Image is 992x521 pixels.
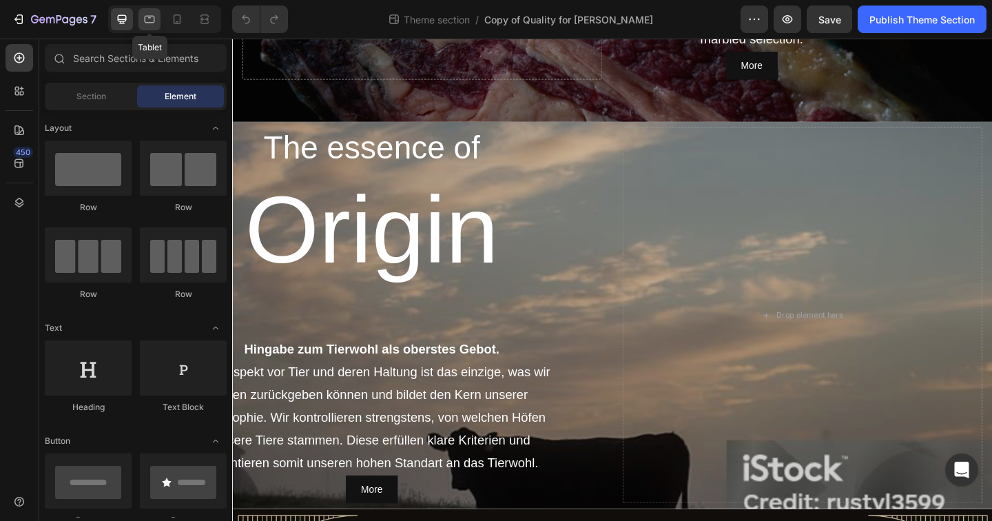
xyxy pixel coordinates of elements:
p: 7 [90,11,96,28]
span: Theme section [401,12,473,27]
div: Row [140,288,227,300]
iframe: Design area [232,39,992,521]
span: Toggle open [205,317,227,339]
p: More [140,484,163,498]
input: Search Sections & Elements [45,44,227,72]
button: 7 [6,6,103,33]
div: Publish Theme Section [869,12,975,27]
button: Save [807,6,852,33]
span: Section [76,90,106,103]
strong: Hingabe zum Tierwohl als oberstes Gebot. [12,330,290,345]
span: Toggle open [205,117,227,139]
div: Text Block [140,401,227,413]
div: Heading [45,401,132,413]
span: Layout [45,122,72,134]
button: <p>More</p> [123,476,180,506]
span: Save [818,14,841,25]
span: Toggle open [205,430,227,452]
span: Text [45,322,62,334]
div: Row [45,201,132,214]
div: Row [140,201,227,214]
span: / [475,12,479,27]
button: Publish Theme Section [858,6,986,33]
span: Copy of Quality for [PERSON_NAME] [484,12,653,27]
span: Button [45,435,70,447]
div: Row [45,288,132,300]
div: Open Intercom Messenger [945,453,978,487]
div: 450 [13,147,33,158]
div: Undo/Redo [232,6,288,33]
div: Drop element here [592,296,665,307]
span: Element [165,90,196,103]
